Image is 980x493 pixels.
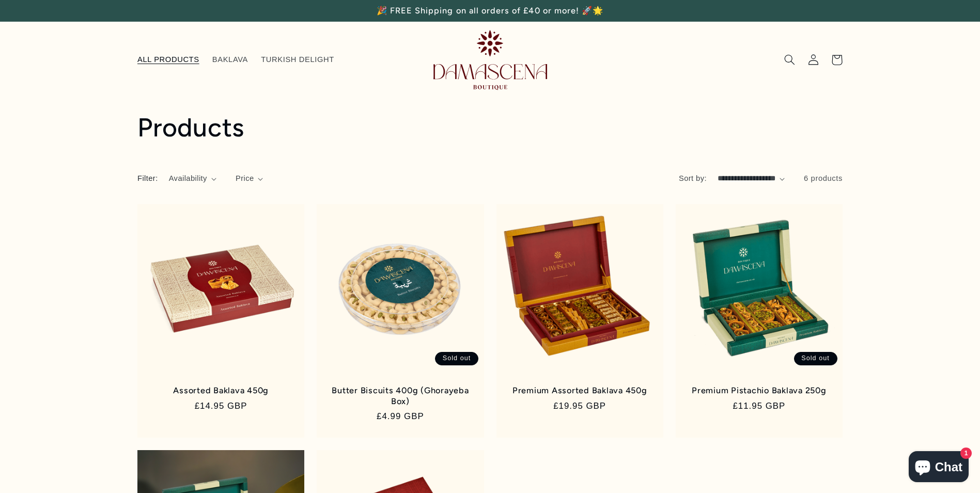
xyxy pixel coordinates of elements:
[433,30,547,89] img: Damascena Boutique
[679,174,707,182] label: Sort by:
[777,48,801,72] summary: Search
[236,173,254,184] span: Price
[206,49,254,71] a: BAKLAVA
[169,173,217,184] summary: Availability (0 selected)
[131,49,206,71] a: ALL PRODUCTS
[261,55,334,65] span: TURKISH DELIGHT
[137,173,158,184] h2: Filter:
[906,451,972,485] inbox-online-store-chat: Shopify online store chat
[507,386,652,396] a: Premium Assorted Baklava 450g
[255,49,341,71] a: TURKISH DELIGHT
[169,173,207,184] span: Availability
[137,55,199,65] span: ALL PRODUCTS
[377,6,603,16] span: 🎉 FREE Shipping on all orders of £40 or more! 🚀🌟
[137,112,843,144] h1: Products
[236,173,263,184] summary: Price
[212,55,248,65] span: BAKLAVA
[328,386,473,407] a: Butter Biscuits 400g (Ghorayeba Box)
[804,174,843,182] span: 6 products
[429,26,551,94] a: Damascena Boutique
[687,386,832,396] a: Premium Pistachio Baklava 250g
[148,386,293,396] a: Assorted Baklava 450g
